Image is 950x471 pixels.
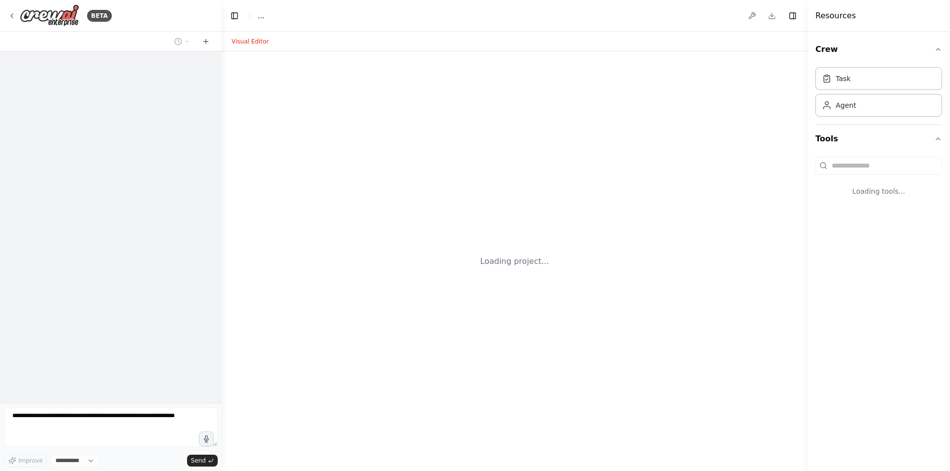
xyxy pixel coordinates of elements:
[815,178,942,204] div: Loading tools...
[170,36,194,47] button: Switch to previous chat
[198,36,214,47] button: Start a new chat
[815,36,942,63] button: Crew
[187,455,218,467] button: Send
[258,11,264,21] nav: breadcrumb
[18,457,43,465] span: Improve
[836,100,856,110] div: Agent
[191,457,206,465] span: Send
[815,10,856,22] h4: Resources
[4,454,47,467] button: Improve
[226,36,275,47] button: Visual Editor
[258,11,264,21] span: ...
[786,9,800,23] button: Hide right sidebar
[228,9,241,23] button: Hide left sidebar
[199,431,214,446] button: Click to speak your automation idea
[815,153,942,212] div: Tools
[815,63,942,125] div: Crew
[20,4,79,27] img: Logo
[480,256,549,267] div: Loading project...
[815,125,942,153] button: Tools
[87,10,112,22] div: BETA
[836,74,851,84] div: Task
